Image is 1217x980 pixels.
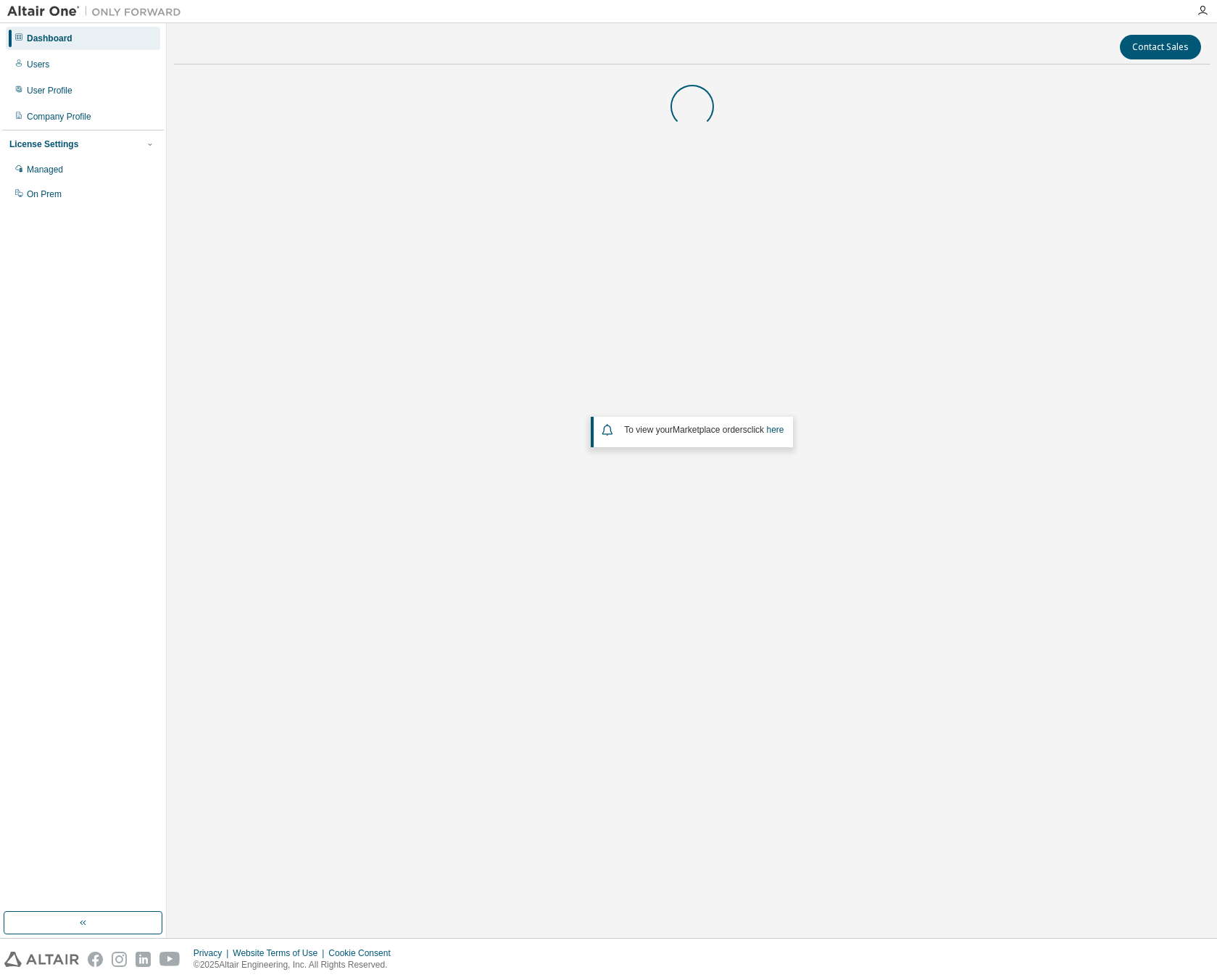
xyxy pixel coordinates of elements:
[673,425,747,435] em: Marketplace orders
[233,947,328,959] div: Website Terms of Use
[7,4,188,19] img: Altair One
[194,947,233,959] div: Privacy
[328,947,399,959] div: Cookie Consent
[27,164,63,175] div: Managed
[88,952,103,967] img: facebook.svg
[194,959,399,971] p: © 2025 Altair Engineering, Inc. All Rights Reserved.
[1120,35,1201,59] button: Contact Sales
[136,952,151,967] img: linkedin.svg
[766,425,784,435] a: here
[27,85,72,96] div: User Profile
[4,952,79,967] img: altair_logo.svg
[112,952,127,967] img: instagram.svg
[27,111,91,122] div: Company Profile
[27,188,62,200] div: On Prem
[159,952,180,967] img: youtube.svg
[27,59,49,70] div: Users
[27,33,72,44] div: Dashboard
[9,138,78,150] div: License Settings
[624,425,784,435] span: To view your click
